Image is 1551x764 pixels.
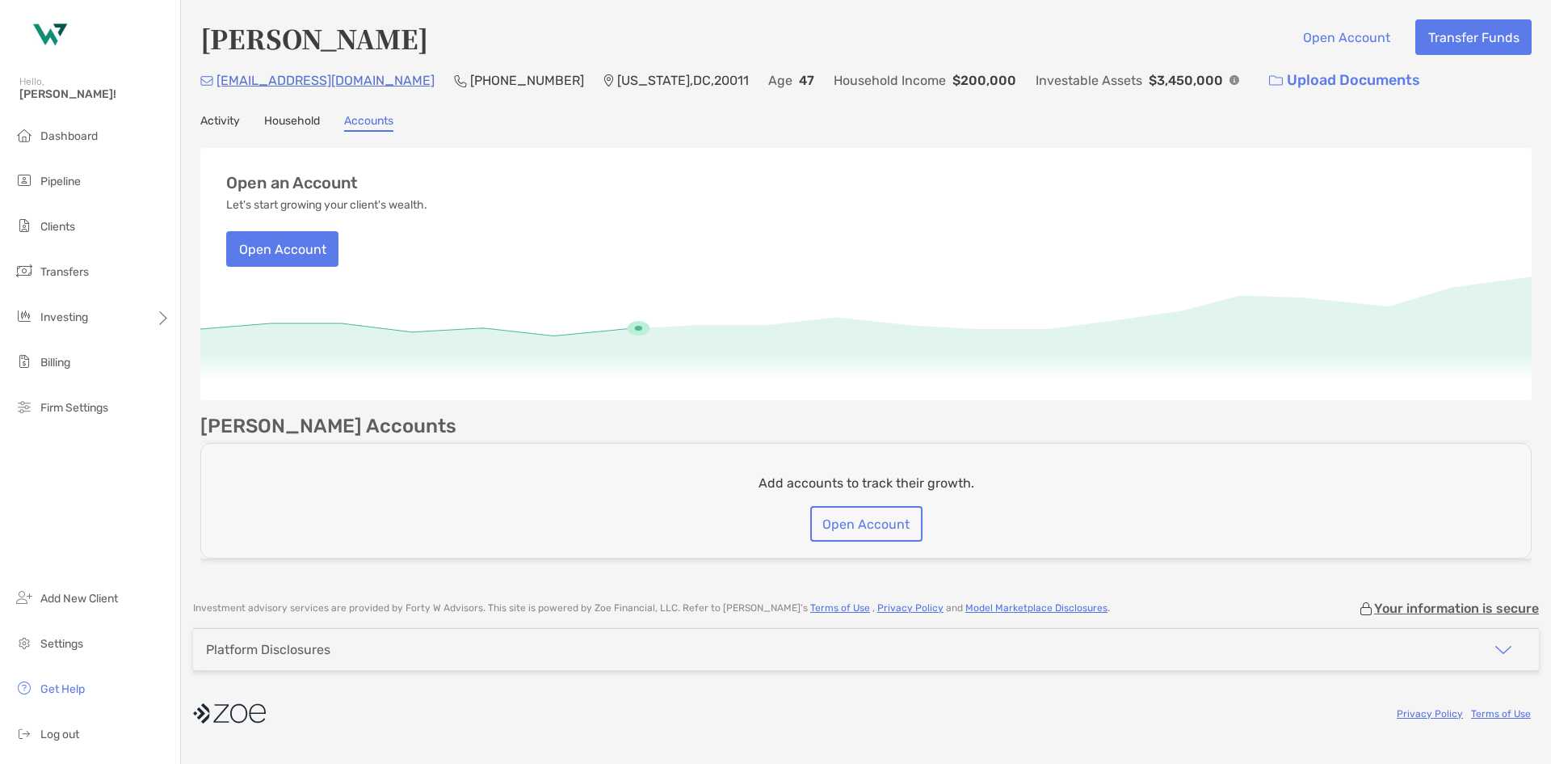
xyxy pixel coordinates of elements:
[40,728,79,741] span: Log out
[603,74,614,87] img: Location Icon
[40,175,81,188] span: Pipeline
[1259,63,1431,98] a: Upload Documents
[15,588,34,607] img: add_new_client icon
[15,125,34,145] img: dashboard icon
[810,602,870,614] a: Terms of Use
[40,265,89,279] span: Transfers
[193,695,266,732] img: company logo
[40,637,83,651] span: Settings
[1415,19,1532,55] button: Transfer Funds
[799,70,814,91] p: 47
[206,642,330,657] div: Platform Disclosures
[759,473,974,493] p: Add accounts to track their growth.
[15,397,34,416] img: firm-settings icon
[1397,708,1463,720] a: Privacy Policy
[15,678,34,698] img: get-help icon
[952,70,1016,91] p: $200,000
[200,19,428,57] h4: [PERSON_NAME]
[454,74,467,87] img: Phone Icon
[264,114,320,132] a: Household
[1229,75,1239,85] img: Info Icon
[40,401,108,415] span: Firm Settings
[40,682,85,696] span: Get Help
[617,70,749,91] p: [US_STATE] , DC , 20011
[1269,75,1283,87] img: button icon
[200,114,240,132] a: Activity
[226,199,427,212] p: Let's start growing your client's wealth.
[19,6,78,65] img: Zoe Logo
[877,602,944,614] a: Privacy Policy
[1290,19,1402,55] button: Open Account
[1374,601,1539,616] p: Your information is secure
[200,416,456,437] p: [PERSON_NAME] Accounts
[216,70,435,91] p: [EMAIL_ADDRESS][DOMAIN_NAME]
[768,70,792,91] p: Age
[15,352,34,371] img: billing icon
[810,506,923,542] button: Open Account
[226,231,338,267] button: Open Account
[200,76,213,86] img: Email Icon
[965,602,1108,614] a: Model Marketplace Disclosures
[1494,640,1513,660] img: icon arrow
[15,261,34,281] img: transfers icon
[15,216,34,235] img: clients icon
[40,129,98,143] span: Dashboard
[40,310,88,324] span: Investing
[1471,708,1531,720] a: Terms of Use
[470,70,584,91] p: [PHONE_NUMBER]
[15,171,34,190] img: pipeline icon
[40,592,118,606] span: Add New Client
[15,724,34,743] img: logout icon
[834,70,946,91] p: Household Income
[40,356,70,369] span: Billing
[15,306,34,326] img: investing icon
[1149,70,1223,91] p: $3,450,000
[193,602,1110,614] p: Investment advisory services are provided by Forty W Advisors . This site is powered by Zoe Finan...
[226,174,358,192] h3: Open an Account
[1036,70,1142,91] p: Investable Assets
[344,114,393,132] a: Accounts
[15,633,34,652] img: settings icon
[19,87,170,101] span: [PERSON_NAME]!
[40,220,75,234] span: Clients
